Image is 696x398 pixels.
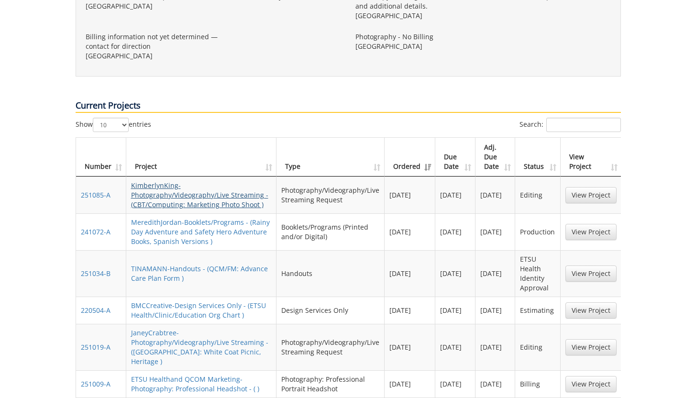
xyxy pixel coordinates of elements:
td: Design Services Only [276,297,385,324]
a: View Project [565,265,617,282]
td: [DATE] [385,297,435,324]
td: [DATE] [475,297,516,324]
th: Number: activate to sort column ascending [76,138,126,177]
td: [DATE] [435,177,475,213]
td: [DATE] [475,324,516,370]
td: [DATE] [435,250,475,297]
select: Showentries [93,118,129,132]
td: Photography: Professional Portrait Headshot [276,370,385,398]
p: contact for direction [86,42,341,51]
td: [DATE] [435,297,475,324]
a: 251009-A [81,379,110,388]
a: View Project [565,224,617,240]
a: TINAMANN-Handouts - (QCM/FM: Advance Care Plan Form ) [131,264,268,283]
a: ETSU Healthand QCOM Marketing-Photography: Professional Headshot - ( ) [131,375,259,393]
p: Photography - No Billing [355,32,611,42]
p: Current Projects [76,99,621,113]
a: View Project [565,187,617,203]
td: [DATE] [475,177,516,213]
td: Handouts [276,250,385,297]
th: Adj. Due Date: activate to sort column ascending [475,138,516,177]
td: Photography/Videography/Live Streaming Request [276,177,385,213]
td: ETSU Health Identity Approval [515,250,560,297]
td: [DATE] [435,370,475,398]
p: [GEOGRAPHIC_DATA] [355,42,611,51]
th: Due Date: activate to sort column ascending [435,138,475,177]
label: Search: [519,118,621,132]
a: View Project [565,302,617,319]
a: 251019-A [81,343,110,352]
td: Production [515,213,560,250]
td: [DATE] [385,177,435,213]
a: BMCCreative-Design Services Only - (ETSU Health/Clinic/Education Org Chart ) [131,301,266,320]
td: [DATE] [475,213,516,250]
td: Estimating [515,297,560,324]
th: Type: activate to sort column ascending [276,138,385,177]
th: Project: activate to sort column ascending [126,138,276,177]
td: [DATE] [475,370,516,398]
p: [GEOGRAPHIC_DATA] [355,11,611,21]
td: [DATE] [435,324,475,370]
td: [DATE] [435,213,475,250]
a: 251085-A [81,190,110,199]
a: View Project [565,376,617,392]
a: 220504-A [81,306,110,315]
a: View Project [565,339,617,355]
p: [GEOGRAPHIC_DATA] [86,1,341,11]
td: [DATE] [385,213,435,250]
a: JaneyCrabtree-Photography/Videography/Live Streaming - ([GEOGRAPHIC_DATA]: White Coat Picnic, Her... [131,328,268,366]
td: [DATE] [385,250,435,297]
td: [DATE] [385,324,435,370]
th: Status: activate to sort column ascending [515,138,560,177]
label: Show entries [76,118,151,132]
td: Editing [515,177,560,213]
td: Photography/Videography/Live Streaming Request [276,324,385,370]
td: Billing [515,370,560,398]
td: Editing [515,324,560,370]
a: 241072-A [81,227,110,236]
td: [DATE] [475,250,516,297]
th: Ordered: activate to sort column ascending [385,138,435,177]
p: [GEOGRAPHIC_DATA] [86,51,341,61]
th: View Project: activate to sort column ascending [561,138,621,177]
p: Billing information not yet determined — [86,32,341,42]
td: [DATE] [385,370,435,398]
a: MeredithJordan-Booklets/Programs - (Rainy Day Adventure and Safety Hero Adventure Books, Spanish ... [131,218,270,246]
a: KimberlynKing-Photography/Videography/Live Streaming - (CBT/Computing: Marketing Photo Shoot ) [131,181,268,209]
a: 251034-B [81,269,110,278]
td: Booklets/Programs (Printed and/or Digital) [276,213,385,250]
input: Search: [546,118,621,132]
